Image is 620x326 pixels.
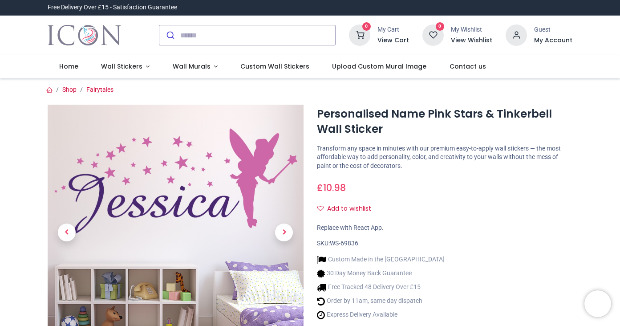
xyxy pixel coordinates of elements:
span: Wall Stickers [101,62,142,71]
sup: 0 [362,22,371,31]
iframe: Brevo live chat [584,290,611,317]
i: Add to wishlist [317,205,324,212]
span: 10.98 [323,181,346,194]
li: Custom Made in the [GEOGRAPHIC_DATA] [317,255,445,265]
a: Wall Stickers [89,55,161,78]
div: My Wishlist [451,25,492,34]
a: Fairytales [86,86,113,93]
span: Upload Custom Mural Image [332,62,426,71]
a: View Cart [377,36,409,45]
sup: 0 [436,22,444,31]
iframe: Customer reviews powered by Trustpilot [385,3,572,12]
div: Free Delivery Over £15 - Satisfaction Guarantee [48,3,177,12]
button: Add to wishlistAdd to wishlist [317,201,379,216]
a: Previous [48,143,86,322]
span: Previous [58,224,76,241]
a: Logo of Icon Wall Stickers [48,23,121,48]
span: Contact us [450,62,486,71]
img: Icon Wall Stickers [48,23,121,48]
a: 0 [349,31,370,38]
li: 30 Day Money Back Guarantee [317,269,445,278]
span: Next [275,224,293,241]
li: Order by 11am, same day dispatch [317,297,445,306]
div: SKU: [317,239,573,248]
a: View Wishlist [451,36,492,45]
li: Free Tracked 48 Delivery Over £15 [317,283,445,292]
a: 0 [422,31,444,38]
span: Home [59,62,78,71]
a: My Account [534,36,572,45]
button: Submit [159,25,180,45]
span: WS-69836 [330,240,358,247]
a: Shop [62,86,77,93]
div: My Cart [377,25,409,34]
li: Express Delivery Available [317,310,445,320]
div: Guest [534,25,572,34]
span: Custom Wall Stickers [240,62,309,71]
p: Transform any space in minutes with our premium easy-to-apply wall stickers — the most affordable... [317,144,573,171]
a: Wall Murals [161,55,229,78]
h1: Personalised Name Pink Stars & Tinkerbell Wall Sticker [317,106,573,137]
div: Replace with React App. [317,224,573,232]
span: £ [317,181,346,194]
span: Wall Murals [173,62,211,71]
a: Next [265,143,303,322]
